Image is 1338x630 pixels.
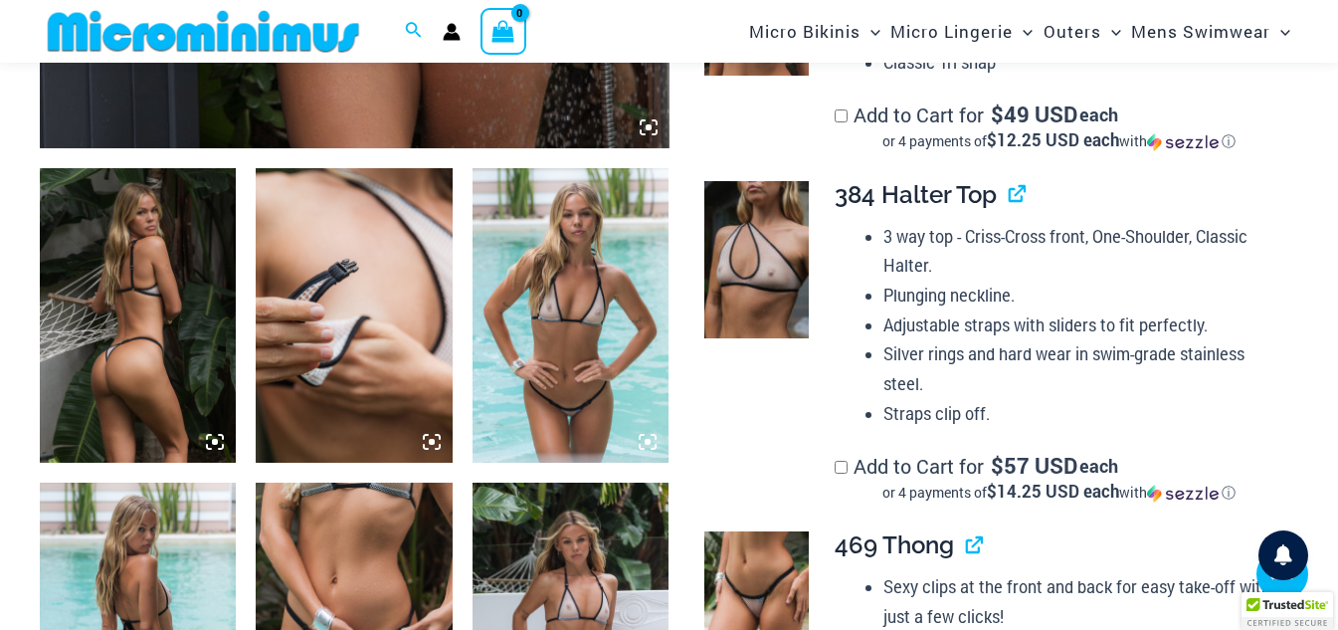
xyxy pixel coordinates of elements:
[991,105,1077,124] span: 49 USD
[835,461,848,474] input: Add to Cart for$57 USD eachor 4 payments of$14.25 USD eachwithSezzle Click to learn more about Se...
[1039,6,1126,57] a: OutersMenu ToggleMenu Toggle
[835,453,1282,503] label: Add to Cart for
[835,131,1282,151] div: or 4 payments of with
[405,19,423,45] a: Search icon link
[883,399,1282,429] li: Straps clip off.
[443,23,461,41] a: Account icon link
[860,6,880,57] span: Menu Toggle
[1079,105,1118,124] span: each
[835,483,1282,503] div: or 4 payments of$14.25 USD eachwithSezzle Click to learn more about Sezzle
[991,100,1004,128] span: $
[256,168,452,463] img: Trade Winds Ivory/Ink 384 Top
[883,311,1282,340] li: Adjustable straps with sliders to fit perfectly.
[1147,133,1219,151] img: Sezzle
[835,109,848,122] input: Add to Cart for$49 USD eachor 4 payments of$12.25 USD eachwithSezzle Click to learn more about Se...
[741,3,1298,60] nav: Site Navigation
[1044,6,1101,57] span: Outers
[40,9,367,54] img: MM SHOP LOGO FLAT
[1270,6,1290,57] span: Menu Toggle
[1131,6,1270,57] span: Mens Swimwear
[987,128,1119,151] span: $12.25 USD each
[749,6,860,57] span: Micro Bikinis
[883,339,1282,398] li: Silver rings and hard wear in swim-grade stainless steel.
[883,281,1282,311] li: Plunging neckline.
[1126,6,1295,57] a: Mens SwimwearMenu ToggleMenu Toggle
[1242,592,1333,630] div: TrustedSite Certified
[883,48,1282,78] li: Classic Tri shap
[40,168,236,463] img: Trade Winds Ivory/Ink 384 Top 469 Thong
[991,456,1077,476] span: 57 USD
[704,181,809,338] img: Trade Winds Ivory/Ink 384 Top
[835,483,1282,503] div: or 4 payments of with
[991,451,1004,480] span: $
[473,168,669,463] img: Trade Winds Ivory/Ink 317 Top 453 Micro
[1079,456,1118,476] span: each
[835,180,997,209] span: 384 Halter Top
[987,480,1119,503] span: $14.25 USD each
[1013,6,1033,57] span: Menu Toggle
[1101,6,1121,57] span: Menu Toggle
[883,222,1282,281] li: 3 way top - Criss-Cross front, One-Shoulder, Classic Halter.
[480,8,526,54] a: View Shopping Cart, empty
[835,530,954,559] span: 469 Thong
[1147,485,1219,503] img: Sezzle
[744,6,885,57] a: Micro BikinisMenu ToggleMenu Toggle
[835,131,1282,151] div: or 4 payments of$12.25 USD eachwithSezzle Click to learn more about Sezzle
[835,102,1282,151] label: Add to Cart for
[890,6,1013,57] span: Micro Lingerie
[885,6,1038,57] a: Micro LingerieMenu ToggleMenu Toggle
